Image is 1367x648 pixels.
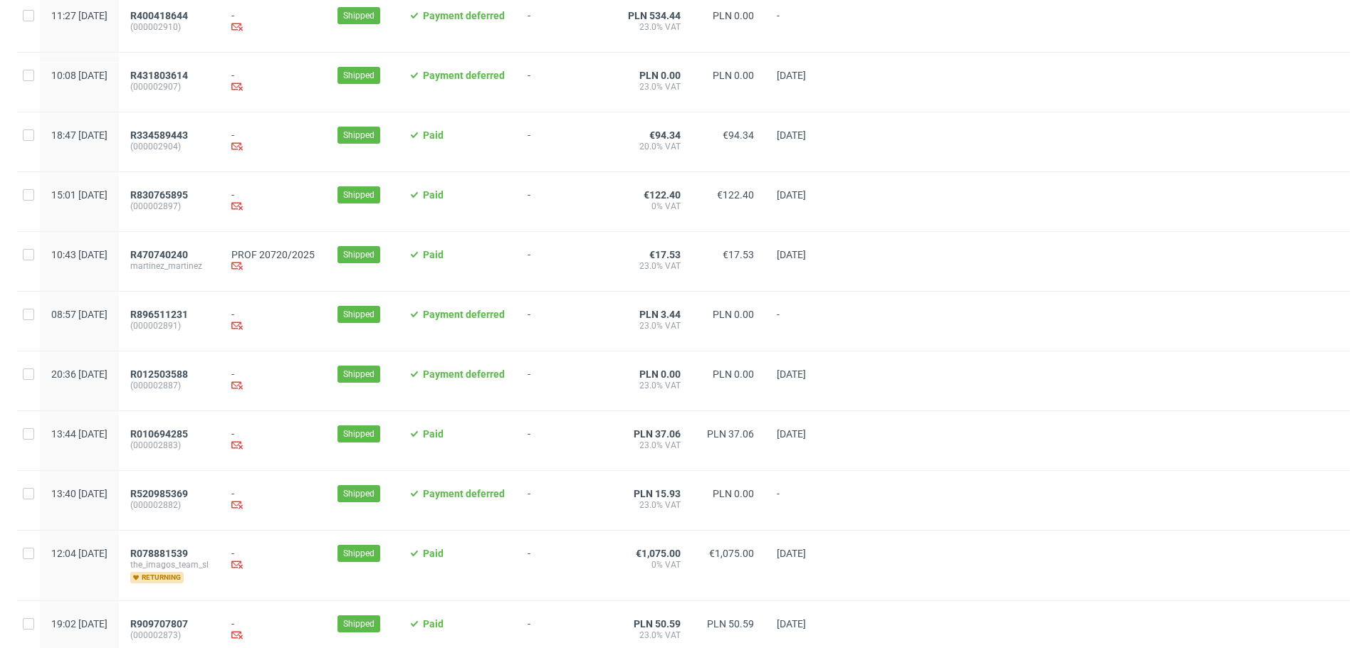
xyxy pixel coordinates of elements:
a: R012503588 [130,368,191,380]
span: 0% VAT [620,201,681,212]
span: [DATE] [777,428,806,440]
span: 23.0% VAT [620,21,681,33]
span: Shipped [343,487,375,500]
span: - [528,368,597,393]
span: [DATE] [777,618,806,630]
span: (000002883) [130,440,209,451]
span: PLN 37.06 [634,428,681,440]
span: Paid [423,428,444,440]
span: - [777,309,831,334]
a: R431803614 [130,70,191,81]
span: €94.34 [723,129,754,141]
span: €122.40 [717,189,754,201]
span: R400418644 [130,10,188,21]
span: - [528,428,597,453]
span: Shipped [343,69,375,82]
span: 13:40 [DATE] [51,488,108,499]
span: 08:57 [DATE] [51,309,108,320]
span: Shipped [343,129,375,142]
span: (000002907) [130,81,209,92]
span: Shipped [343,9,375,22]
span: martinez_martinez [130,260,209,272]
span: - [528,548,597,583]
a: R078881539 [130,548,191,559]
a: R010694285 [130,428,191,440]
span: 23.0% VAT [620,499,681,511]
span: PLN 534.44 [628,10,681,21]
span: Paid [423,548,444,559]
span: Payment deferred [423,309,505,320]
span: €17.53 [723,249,754,260]
span: 13:44 [DATE] [51,428,108,440]
span: Payment deferred [423,488,505,499]
span: (000002904) [130,141,209,152]
div: - [231,548,315,573]
a: R334589443 [130,129,191,141]
span: PLN 0.00 [639,70,681,81]
span: - [528,70,597,95]
a: R909707807 [130,618,191,630]
span: 19:02 [DATE] [51,618,108,630]
span: 11:27 [DATE] [51,10,108,21]
a: R470740240 [130,249,191,260]
span: R520985369 [130,488,188,499]
a: R896511231 [130,309,191,320]
span: Payment deferred [423,70,505,81]
span: R334589443 [130,129,188,141]
span: Paid [423,249,444,260]
a: R400418644 [130,10,191,21]
span: 23.0% VAT [620,380,681,391]
span: 12:04 [DATE] [51,548,108,559]
span: Payment deferred [423,368,505,380]
span: [DATE] [777,129,806,141]
span: 0% VAT [620,559,681,570]
span: the_imagos_team_sl [130,559,209,570]
div: - [231,428,315,453]
span: (000002887) [130,380,209,391]
span: - [528,618,597,643]
span: 23.0% VAT [620,440,681,451]
span: €122.40 [644,189,681,201]
span: [DATE] [777,70,806,81]
span: - [528,129,597,154]
span: - [528,189,597,214]
span: Paid [423,129,444,141]
span: €94.34 [649,129,681,141]
div: - [231,10,315,35]
a: R520985369 [130,488,191,499]
span: R078881539 [130,548,188,559]
span: returning [130,572,184,583]
span: PLN 0.00 [713,70,754,81]
span: Shipped [343,617,375,630]
span: Shipped [343,427,375,440]
span: Paid [423,189,444,201]
span: PLN 0.00 [713,10,754,21]
span: 18:47 [DATE] [51,129,108,141]
span: R470740240 [130,249,188,260]
span: (000002882) [130,499,209,511]
span: PLN 15.93 [634,488,681,499]
span: 15:01 [DATE] [51,189,108,201]
span: - [528,488,597,513]
span: (000002891) [130,320,209,331]
span: 23.0% VAT [620,630,681,641]
span: €1,075.00 [636,548,681,559]
div: - [231,309,315,334]
span: Shipped [343,547,375,560]
span: [DATE] [777,548,806,559]
span: [DATE] [777,368,806,380]
span: - [777,10,831,35]
span: 20.0% VAT [620,141,681,152]
span: Shipped [343,248,375,261]
span: Payment deferred [423,10,505,21]
span: PLN 50.59 [634,618,681,630]
span: - [528,10,597,35]
span: 23.0% VAT [620,320,681,331]
span: R010694285 [130,428,188,440]
span: R909707807 [130,618,188,630]
span: PLN 0.00 [639,368,681,380]
span: (000002897) [130,201,209,212]
span: Shipped [343,368,375,381]
span: - [777,488,831,513]
div: - [231,368,315,393]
